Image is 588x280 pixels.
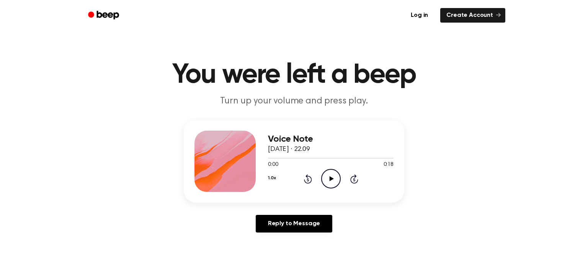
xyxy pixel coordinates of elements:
a: Create Account [440,8,505,23]
span: 0:18 [384,161,394,169]
p: Turn up your volume and press play. [147,95,441,108]
span: [DATE] · 22.09 [268,146,310,153]
a: Log in [403,7,436,24]
a: Beep [83,8,126,23]
h3: Voice Note [268,134,394,144]
span: 0:00 [268,161,278,169]
button: 1.0x [268,172,276,185]
h1: You were left a beep [98,61,490,89]
a: Reply to Message [256,215,332,233]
